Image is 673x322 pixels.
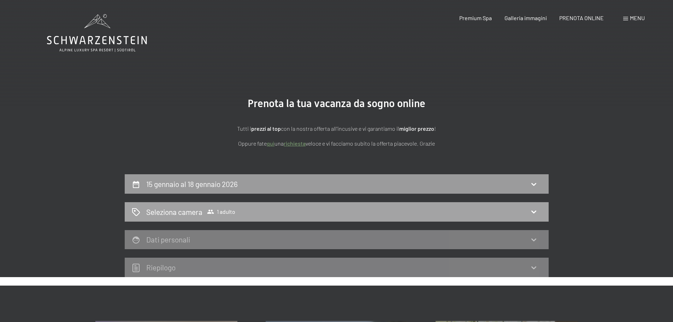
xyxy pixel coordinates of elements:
a: PRENOTA ONLINE [559,14,604,21]
h2: Seleziona camera [146,207,202,217]
a: Premium Spa [459,14,492,21]
span: Menu [630,14,645,21]
span: 1 adulto [207,208,235,215]
a: quì [267,140,274,147]
p: Tutti i con la nostra offerta all'incusive e vi garantiamo il ! [160,124,513,133]
h2: 15 gennaio al 18 gennaio 2026 [146,180,238,188]
h2: Riepilogo [146,263,176,272]
p: Oppure fate una veloce e vi facciamo subito la offerta piacevole. Grazie [160,139,513,148]
strong: miglior prezzo [399,125,434,132]
h2: Dati personali [146,235,190,244]
a: Galleria immagini [504,14,547,21]
strong: prezzi al top [251,125,281,132]
a: richiesta [284,140,306,147]
span: Prenota la tua vacanza da sogno online [248,97,425,110]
